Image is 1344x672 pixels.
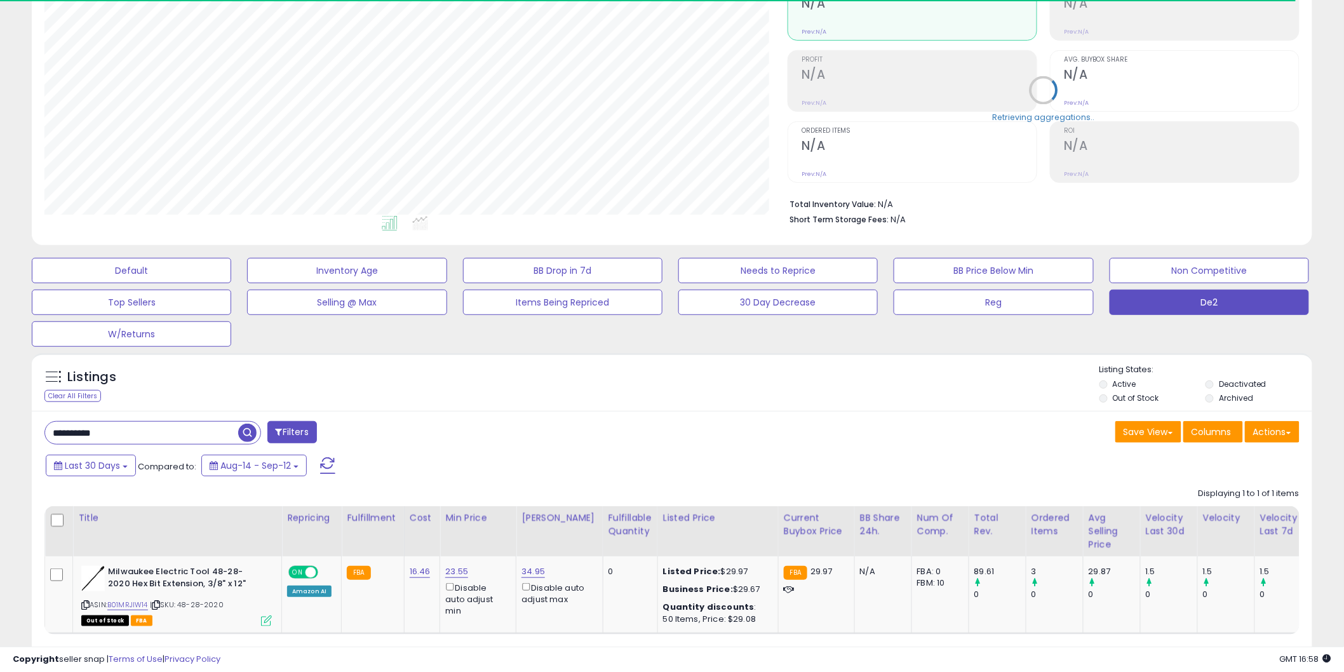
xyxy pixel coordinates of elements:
[78,511,276,525] div: Title
[663,584,769,595] div: $29.67
[138,460,196,473] span: Compared to:
[894,258,1093,283] button: BB Price Below Min
[1203,589,1254,600] div: 0
[287,511,336,525] div: Repricing
[109,653,163,665] a: Terms of Use
[150,600,224,610] span: | SKU: 48-28-2020
[410,511,435,525] div: Cost
[663,511,773,525] div: Listed Price
[1032,589,1083,600] div: 0
[521,565,545,578] a: 34.95
[287,586,332,597] div: Amazon AI
[1032,566,1083,577] div: 3
[1099,364,1312,376] p: Listing States:
[663,566,769,577] div: $29.97
[1183,421,1243,443] button: Columns
[1032,511,1078,538] div: Ordered Items
[1146,566,1197,577] div: 1.5
[46,455,136,476] button: Last 30 Days
[32,290,231,315] button: Top Sellers
[32,258,231,283] button: Default
[247,258,447,283] button: Inventory Age
[1110,258,1309,283] button: Non Competitive
[1260,566,1312,577] div: 1.5
[1199,488,1300,500] div: Displaying 1 to 1 of 1 items
[1192,426,1232,438] span: Columns
[993,112,1095,123] div: Retrieving aggregations..
[67,368,116,386] h5: Listings
[1115,421,1181,443] button: Save View
[784,566,807,580] small: FBA
[1146,511,1192,538] div: Velocity Last 30d
[860,566,902,577] div: N/A
[663,583,733,595] b: Business Price:
[13,653,59,665] strong: Copyright
[608,511,652,538] div: Fulfillable Quantity
[1113,379,1136,389] label: Active
[44,390,101,402] div: Clear All Filters
[81,566,272,625] div: ASIN:
[347,566,370,580] small: FBA
[1260,589,1312,600] div: 0
[974,589,1026,600] div: 0
[201,455,307,476] button: Aug-14 - Sep-12
[917,511,964,538] div: Num of Comp.
[1089,511,1135,551] div: Avg Selling Price
[165,653,220,665] a: Privacy Policy
[860,511,906,538] div: BB Share 24h.
[410,565,431,578] a: 16.46
[1113,393,1159,403] label: Out of Stock
[1219,379,1267,389] label: Deactivated
[1203,566,1254,577] div: 1.5
[1245,421,1300,443] button: Actions
[521,581,593,605] div: Disable auto adjust max
[917,577,959,589] div: FBM: 10
[316,567,337,578] span: OFF
[784,511,849,538] div: Current Buybox Price
[32,321,231,347] button: W/Returns
[81,566,105,591] img: 31Dd4NCjcxL._SL40_.jpg
[445,581,506,617] div: Disable auto adjust min
[1089,589,1140,600] div: 0
[463,290,662,315] button: Items Being Repriced
[247,290,447,315] button: Selling @ Max
[974,511,1021,538] div: Total Rev.
[663,601,755,613] b: Quantity discounts
[463,258,662,283] button: BB Drop in 7d
[663,601,769,613] div: :
[220,459,291,472] span: Aug-14 - Sep-12
[65,459,120,472] span: Last 30 Days
[663,614,769,625] div: 50 Items, Price: $29.08
[131,615,152,626] span: FBA
[974,566,1026,577] div: 89.61
[810,565,833,577] span: 29.97
[81,615,129,626] span: All listings that are currently out of stock and unavailable for purchase on Amazon
[894,290,1093,315] button: Reg
[1110,290,1309,315] button: De2
[1219,393,1253,403] label: Archived
[1203,511,1249,525] div: Velocity
[445,511,511,525] div: Min Price
[107,600,148,610] a: B01MRJIW14
[663,565,721,577] b: Listed Price:
[13,654,220,666] div: seller snap | |
[290,567,306,578] span: ON
[108,566,262,593] b: Milwaukee Electric Tool 48-28-2020 Hex Bit Extension, 3/8" x 12"
[608,566,648,577] div: 0
[1280,653,1331,665] span: 2025-10-13 16:58 GMT
[678,290,878,315] button: 30 Day Decrease
[521,511,597,525] div: [PERSON_NAME]
[1260,511,1307,538] div: Velocity Last 7d
[445,565,468,578] a: 23.55
[1146,589,1197,600] div: 0
[1089,566,1140,577] div: 29.87
[917,566,959,577] div: FBA: 0
[347,511,398,525] div: Fulfillment
[267,421,317,443] button: Filters
[678,258,878,283] button: Needs to Reprice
